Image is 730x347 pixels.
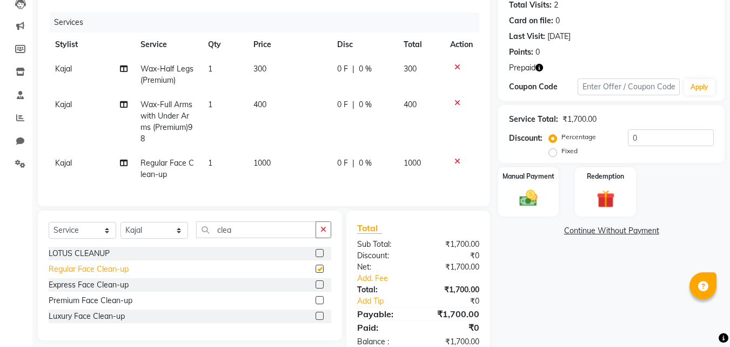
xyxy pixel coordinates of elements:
div: Coupon Code [509,81,577,93]
span: 0 % [359,158,372,169]
span: | [352,63,354,75]
div: ₹1,700.00 [418,284,487,296]
th: Action [444,32,479,57]
div: Card on file: [509,15,553,27]
div: Net: [349,261,418,273]
div: ₹1,700.00 [562,114,597,125]
span: Regular Face Clean-up [140,158,194,179]
div: Premium Face Clean-up [49,295,132,306]
span: 0 % [359,63,372,75]
div: 0 [535,47,540,58]
div: Total: [349,284,418,296]
div: ₹1,700.00 [418,307,487,320]
label: Manual Payment [503,172,554,181]
th: Qty [202,32,247,57]
span: | [352,99,354,110]
span: 300 [253,64,266,74]
div: Luxury Face Clean-up [49,311,125,322]
img: _gift.svg [591,188,620,210]
label: Redemption [587,172,624,181]
div: Discount: [349,250,418,261]
span: Prepaid [509,62,535,74]
div: Express Face Clean-up [49,279,129,291]
a: Add. Fee [349,273,487,284]
span: Kajal [55,158,72,168]
div: ₹1,700.00 [418,239,487,250]
span: 1000 [253,158,271,168]
span: 400 [404,100,417,109]
span: Total [357,222,382,234]
div: ₹0 [418,321,487,334]
th: Service [134,32,202,57]
div: Last Visit: [509,31,545,42]
div: Service Total: [509,114,558,125]
div: Regular Face Clean-up [49,264,129,275]
label: Percentage [561,132,596,142]
span: | [352,158,354,169]
span: 0 F [337,99,348,110]
div: ₹0 [430,296,488,307]
div: [DATE] [547,31,571,42]
div: ₹1,700.00 [418,261,487,273]
div: Payable: [349,307,418,320]
span: 0 F [337,63,348,75]
span: Kajal [55,100,72,109]
div: Discount: [509,133,543,144]
span: 300 [404,64,417,74]
span: 0 % [359,99,372,110]
span: 1 [208,100,212,109]
span: 1 [208,158,212,168]
img: _cash.svg [514,188,543,208]
a: Add Tip [349,296,430,307]
input: Search or Scan [196,221,316,238]
span: Wax-Half Legs (Premium) [140,64,193,85]
span: 0 F [337,158,348,169]
span: 1 [208,64,212,74]
div: LOTUS CLEANUP [49,248,110,259]
a: Continue Without Payment [500,225,722,237]
div: Paid: [349,321,418,334]
div: ₹0 [418,250,487,261]
div: Points: [509,47,533,58]
input: Enter Offer / Coupon Code [578,78,680,95]
div: Services [50,12,487,32]
th: Price [247,32,331,57]
div: 0 [555,15,560,27]
div: Sub Total: [349,239,418,250]
span: 400 [253,100,266,109]
span: Kajal [55,64,72,74]
button: Apply [684,79,715,95]
th: Stylist [49,32,134,57]
label: Fixed [561,146,578,156]
th: Total [397,32,444,57]
span: 1000 [404,158,421,168]
th: Disc [331,32,397,57]
span: Wax-Full Arms with Under Arms (Premium)98 [140,100,192,143]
